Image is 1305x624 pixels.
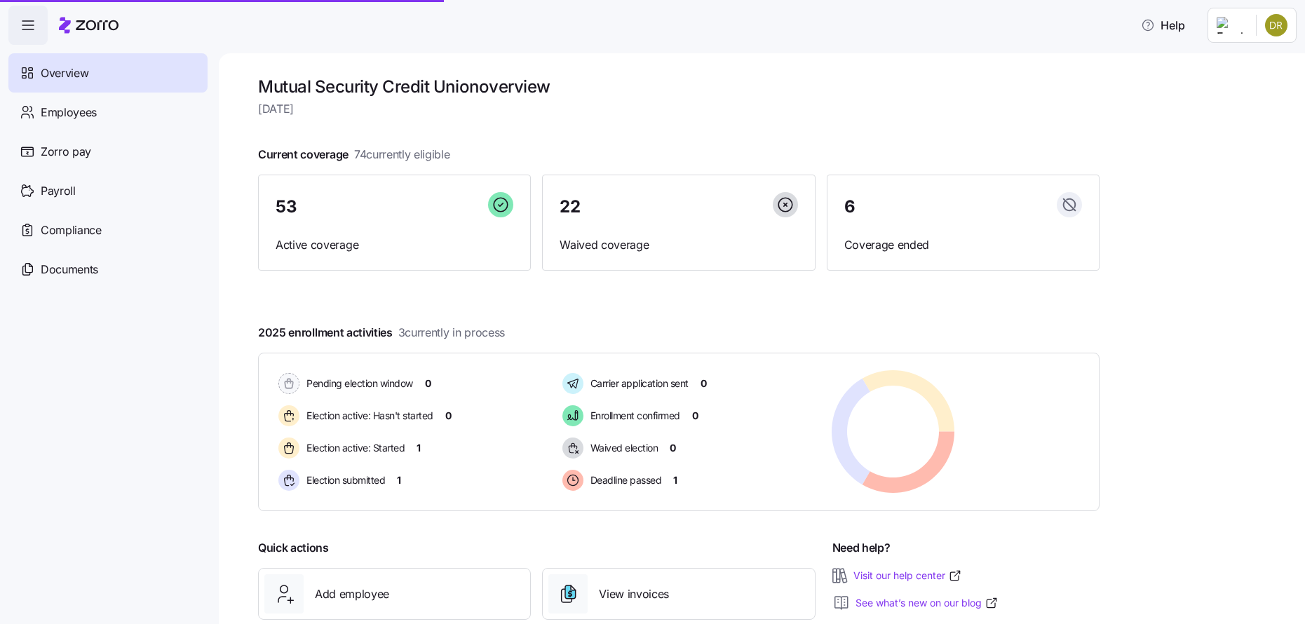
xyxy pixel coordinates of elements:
[417,441,421,455] span: 1
[1265,14,1287,36] img: 40ad116dccb5d6d3fab9fdf429a224e6
[397,473,401,487] span: 1
[41,104,97,121] span: Employees
[258,146,450,163] span: Current coverage
[425,377,431,391] span: 0
[41,222,102,239] span: Compliance
[560,236,797,254] span: Waived coverage
[8,53,208,93] a: Overview
[302,409,433,423] span: Election active: Hasn't started
[8,132,208,171] a: Zorro pay
[586,441,658,455] span: Waived election
[8,171,208,210] a: Payroll
[302,473,385,487] span: Election submitted
[302,441,405,455] span: Election active: Started
[1217,17,1245,34] img: Employer logo
[560,198,580,215] span: 22
[856,596,999,610] a: See what’s new on our blog
[586,473,662,487] span: Deadline passed
[673,473,677,487] span: 1
[701,377,707,391] span: 0
[41,143,91,161] span: Zorro pay
[302,377,413,391] span: Pending election window
[41,182,76,200] span: Payroll
[8,210,208,250] a: Compliance
[586,377,689,391] span: Carrier application sent
[41,261,98,278] span: Documents
[586,409,680,423] span: Enrollment confirmed
[853,569,962,583] a: Visit our help center
[8,250,208,289] a: Documents
[398,324,505,341] span: 3 currently in process
[445,409,452,423] span: 0
[276,198,297,215] span: 53
[276,236,513,254] span: Active coverage
[599,585,669,603] span: View invoices
[692,409,698,423] span: 0
[832,539,891,557] span: Need help?
[1141,17,1185,34] span: Help
[8,93,208,132] a: Employees
[670,441,676,455] span: 0
[315,585,389,603] span: Add employee
[354,146,450,163] span: 74 currently eligible
[844,198,856,215] span: 6
[844,236,1082,254] span: Coverage ended
[258,76,1100,97] h1: Mutual Security Credit Union overview
[258,539,329,557] span: Quick actions
[1130,11,1196,39] button: Help
[258,324,505,341] span: 2025 enrollment activities
[258,100,1100,118] span: [DATE]
[41,65,88,82] span: Overview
